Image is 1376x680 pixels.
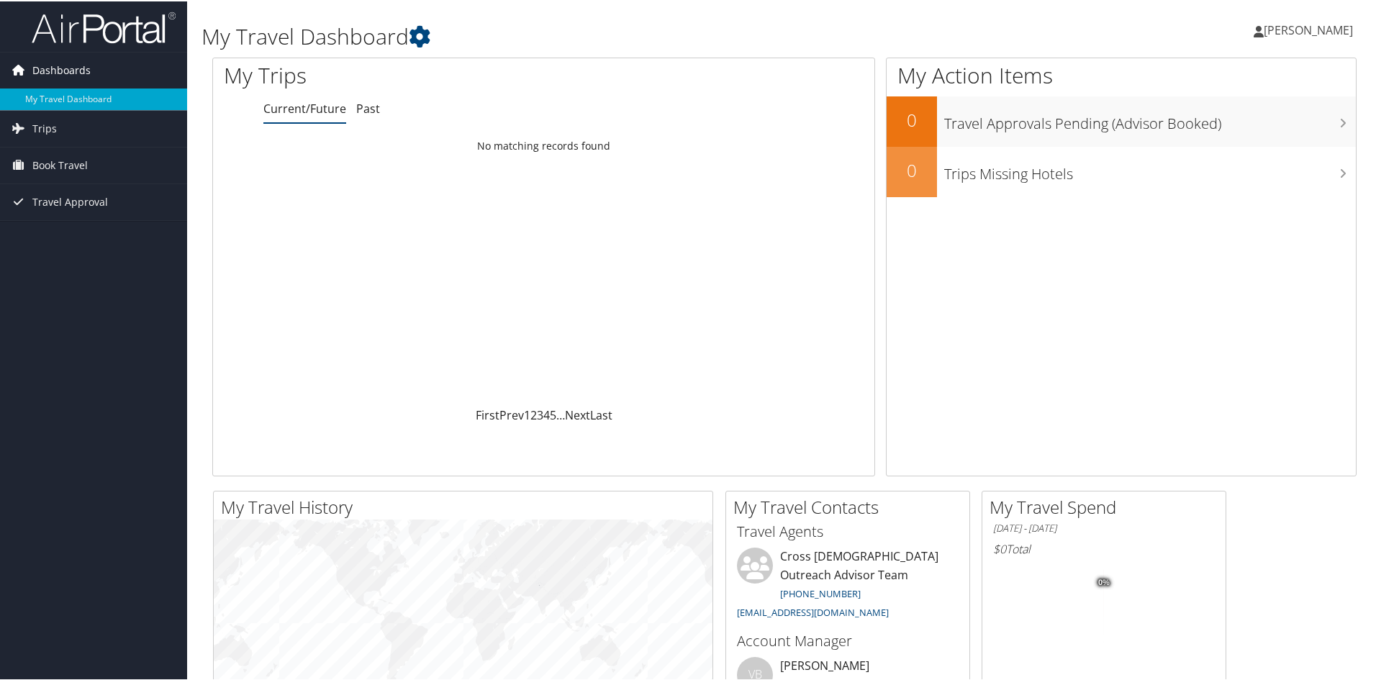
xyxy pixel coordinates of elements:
[263,99,346,115] a: Current/Future
[537,406,543,422] a: 3
[530,406,537,422] a: 2
[737,604,889,617] a: [EMAIL_ADDRESS][DOMAIN_NAME]
[356,99,380,115] a: Past
[1098,577,1110,586] tspan: 0%
[32,146,88,182] span: Book Travel
[565,406,590,422] a: Next
[32,9,176,43] img: airportal-logo.png
[887,59,1356,89] h1: My Action Items
[499,406,524,422] a: Prev
[550,406,556,422] a: 5
[556,406,565,422] span: …
[993,540,1006,556] span: $0
[993,520,1215,534] h6: [DATE] - [DATE]
[737,520,959,540] h3: Travel Agents
[737,630,959,650] h3: Account Manager
[32,51,91,87] span: Dashboards
[887,106,937,131] h2: 0
[887,95,1356,145] a: 0Travel Approvals Pending (Advisor Booked)
[590,406,612,422] a: Last
[1254,7,1367,50] a: [PERSON_NAME]
[543,406,550,422] a: 4
[944,105,1356,132] h3: Travel Approvals Pending (Advisor Booked)
[780,586,861,599] a: [PHONE_NUMBER]
[887,157,937,181] h2: 0
[224,59,588,89] h1: My Trips
[990,494,1226,518] h2: My Travel Spend
[476,406,499,422] a: First
[524,406,530,422] a: 1
[887,145,1356,196] a: 0Trips Missing Hotels
[32,109,57,145] span: Trips
[213,132,874,158] td: No matching records found
[730,546,966,623] li: Cross [DEMOGRAPHIC_DATA] Outreach Advisor Team
[733,494,969,518] h2: My Travel Contacts
[1264,21,1353,37] span: [PERSON_NAME]
[32,183,108,219] span: Travel Approval
[944,155,1356,183] h3: Trips Missing Hotels
[993,540,1215,556] h6: Total
[202,20,979,50] h1: My Travel Dashboard
[221,494,712,518] h2: My Travel History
